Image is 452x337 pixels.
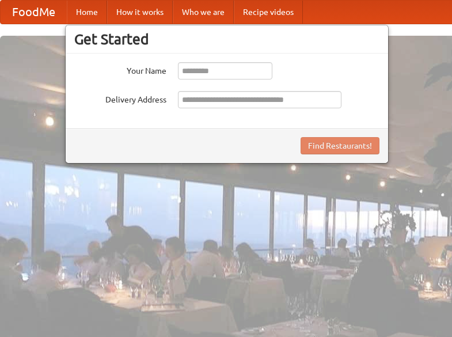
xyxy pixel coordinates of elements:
[234,1,303,24] a: Recipe videos
[301,137,379,154] button: Find Restaurants!
[74,62,166,77] label: Your Name
[107,1,173,24] a: How it works
[74,91,166,105] label: Delivery Address
[67,1,107,24] a: Home
[173,1,234,24] a: Who we are
[74,31,379,48] h3: Get Started
[1,1,67,24] a: FoodMe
